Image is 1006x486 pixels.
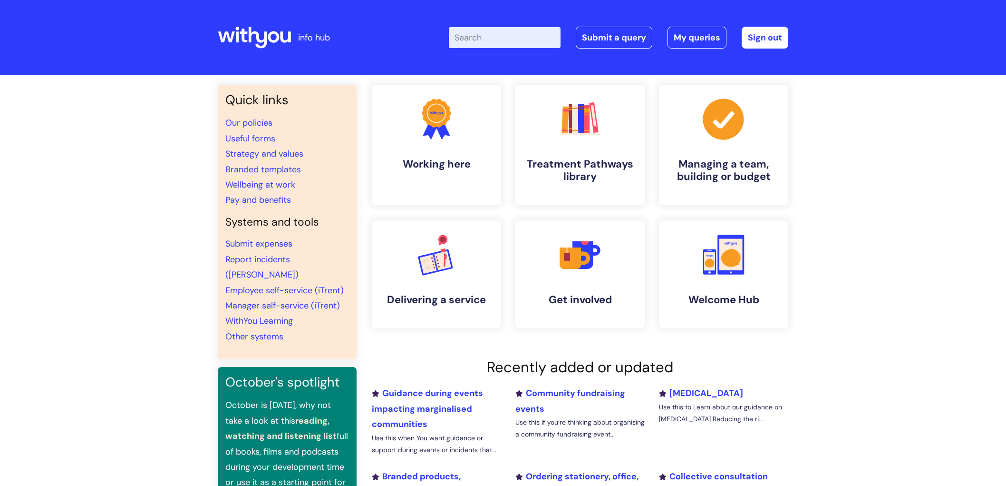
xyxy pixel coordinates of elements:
a: Managing a team, building or budget [659,85,788,205]
a: Collective consultation [659,471,768,482]
h2: Recently added or updated [372,358,788,376]
a: Working here [372,85,501,205]
a: WithYou Learning [225,315,293,327]
h3: October's spotlight [225,375,349,390]
h4: Managing a team, building or budget [667,158,781,183]
a: Get involved [515,220,645,328]
h4: Working here [379,158,493,170]
p: Use this if you’re thinking about organising a community fundraising event... [515,417,645,440]
a: Useful forms [225,133,275,144]
a: Welcome Hub [659,220,788,328]
a: Wellbeing at work [225,179,295,190]
a: Report incidents ([PERSON_NAME]) [225,254,299,280]
a: Other systems [225,331,283,342]
a: Treatment Pathways library [515,85,645,205]
a: Submit a query [576,27,652,49]
p: info hub [298,30,330,45]
a: Sign out [742,27,788,49]
a: Employee self-service (iTrent) [225,285,344,296]
a: Our policies [225,117,272,129]
a: Guidance during events impacting marginalised communities [372,387,483,430]
h4: Welcome Hub [667,294,781,306]
a: Submit expenses [225,238,292,249]
a: Community fundraising events [515,387,625,414]
h3: Quick links [225,92,349,108]
h4: Delivering a service [379,294,493,306]
h4: Treatment Pathways library [523,158,637,183]
h4: Systems and tools [225,216,349,229]
a: [MEDICAL_DATA] [659,387,743,399]
p: Use this when You want guidance or support during events or incidents that... [372,432,501,456]
a: Delivering a service [372,220,501,328]
h4: Get involved [523,294,637,306]
a: Manager self-service (iTrent) [225,300,340,311]
input: Search [449,27,561,48]
a: Branded templates [225,164,301,175]
p: Use this to Learn about our guidance on [MEDICAL_DATA] Reducing the ri... [659,401,788,425]
a: Pay and benefits [225,194,291,206]
a: My queries [667,27,726,49]
a: Strategy and values [225,148,303,159]
div: | - [449,27,788,49]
